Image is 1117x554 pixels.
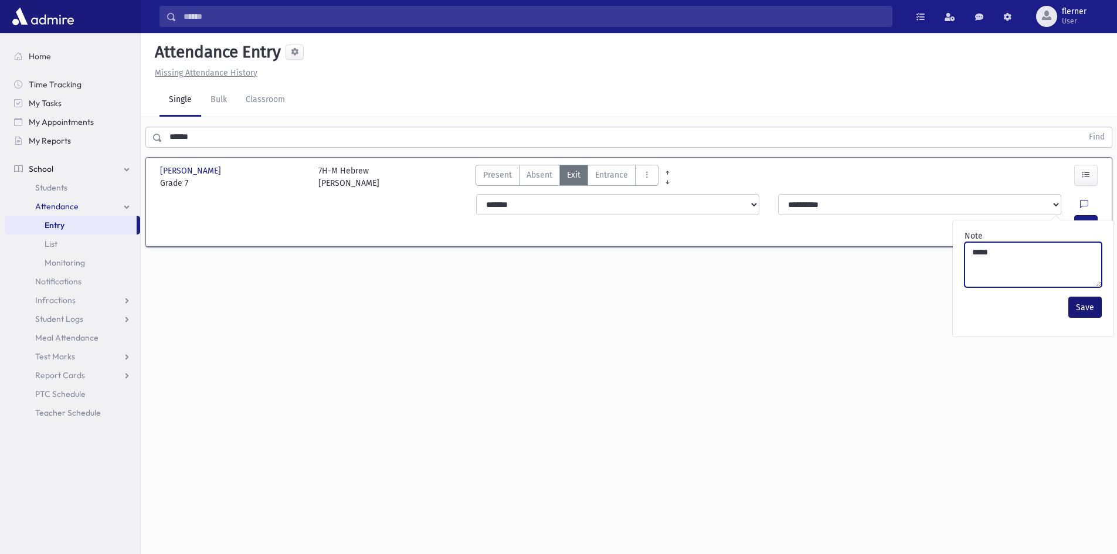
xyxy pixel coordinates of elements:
[35,201,79,212] span: Attendance
[595,169,628,181] span: Entrance
[476,165,658,189] div: AttTypes
[5,366,140,385] a: Report Cards
[5,253,140,272] a: Monitoring
[159,84,201,117] a: Single
[5,291,140,310] a: Infractions
[9,5,77,28] img: AdmirePro
[35,295,76,305] span: Infractions
[35,389,86,399] span: PTC Schedule
[236,84,294,117] a: Classroom
[35,351,75,362] span: Test Marks
[45,239,57,249] span: List
[160,165,223,177] span: [PERSON_NAME]
[29,164,53,174] span: School
[45,220,64,230] span: Entry
[29,51,51,62] span: Home
[5,178,140,197] a: Students
[1062,16,1087,26] span: User
[527,169,552,181] span: Absent
[5,47,140,66] a: Home
[160,177,307,189] span: Grade 7
[35,370,85,380] span: Report Cards
[483,169,512,181] span: Present
[965,230,983,242] label: Note
[318,165,379,189] div: 7H-M Hebrew [PERSON_NAME]
[5,113,140,131] a: My Appointments
[35,407,101,418] span: Teacher Schedule
[29,117,94,127] span: My Appointments
[5,310,140,328] a: Student Logs
[5,385,140,403] a: PTC Schedule
[35,182,67,193] span: Students
[1062,7,1087,16] span: flerner
[5,216,137,234] a: Entry
[35,276,82,287] span: Notifications
[45,257,85,268] span: Monitoring
[5,159,140,178] a: School
[5,347,140,366] a: Test Marks
[5,328,140,347] a: Meal Attendance
[201,84,236,117] a: Bulk
[29,98,62,108] span: My Tasks
[150,68,257,78] a: Missing Attendance History
[5,234,140,253] a: List
[150,42,281,62] h5: Attendance Entry
[1068,297,1102,318] button: Save
[35,314,83,324] span: Student Logs
[5,403,140,422] a: Teacher Schedule
[176,6,892,27] input: Search
[29,79,82,90] span: Time Tracking
[29,135,71,146] span: My Reports
[1082,127,1112,147] button: Find
[5,75,140,94] a: Time Tracking
[155,68,257,78] u: Missing Attendance History
[5,131,140,150] a: My Reports
[5,197,140,216] a: Attendance
[35,332,99,343] span: Meal Attendance
[5,272,140,291] a: Notifications
[567,169,580,181] span: Exit
[5,94,140,113] a: My Tasks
